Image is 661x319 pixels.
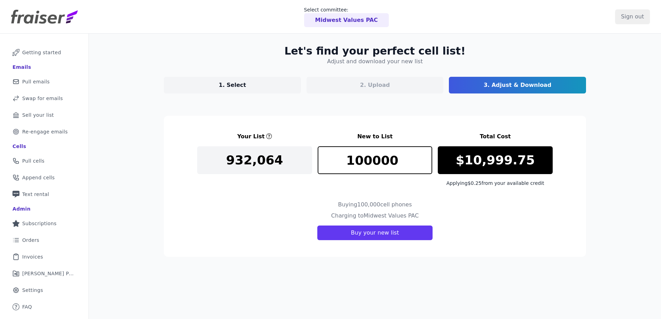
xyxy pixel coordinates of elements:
a: Select committee: Midwest Values PAC [304,6,389,27]
p: Select committee: [304,6,389,13]
a: Sell your list [6,107,83,123]
a: Getting started [6,45,83,60]
p: 2. Upload [360,81,390,89]
span: [PERSON_NAME] Performance [22,270,75,277]
p: Midwest Values PAC [315,16,378,24]
h4: Adjust and download your new list [327,57,422,66]
span: Settings [22,287,43,294]
div: Applying $0.25 from your available credit [438,180,553,187]
input: Sign out [615,9,650,24]
span: Orders [22,237,39,244]
span: Invoices [22,253,43,260]
a: Pull cells [6,153,83,169]
p: 3. Adjust & Download [484,81,551,89]
img: Fraiser Logo [11,10,78,24]
a: Invoices [6,249,83,264]
span: FAQ [22,303,32,310]
a: 1. Select [164,77,301,93]
a: Subscriptions [6,216,83,231]
a: FAQ [6,299,83,314]
button: Buy your new list [317,226,433,240]
span: Sell your list [22,112,54,118]
div: Cells [12,143,26,150]
h4: Charging to Midwest Values PAC [331,212,419,220]
h3: Total Cost [438,132,553,141]
a: 3. Adjust & Download [449,77,586,93]
h3: New to List [318,132,433,141]
span: Pull emails [22,78,50,85]
span: Append cells [22,174,55,181]
span: Re-engage emails [22,128,68,135]
span: Swap for emails [22,95,63,102]
a: Text rental [6,187,83,202]
div: Emails [12,64,31,71]
a: Pull emails [6,74,83,89]
span: Pull cells [22,157,44,164]
span: Text rental [22,191,49,198]
div: Admin [12,205,31,212]
a: Orders [6,232,83,248]
a: Re-engage emails [6,124,83,139]
h3: Your List [237,132,265,141]
a: Swap for emails [6,91,83,106]
a: [PERSON_NAME] Performance [6,266,83,281]
span: Getting started [22,49,61,56]
a: Settings [6,283,83,298]
p: $10,999.75 [456,153,535,167]
span: Subscriptions [22,220,57,227]
a: Append cells [6,170,83,185]
p: 1. Select [219,81,246,89]
h4: Buying 100,000 cell phones [338,201,412,209]
p: 932,064 [226,153,283,167]
h2: Let's find your perfect cell list! [284,45,466,57]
